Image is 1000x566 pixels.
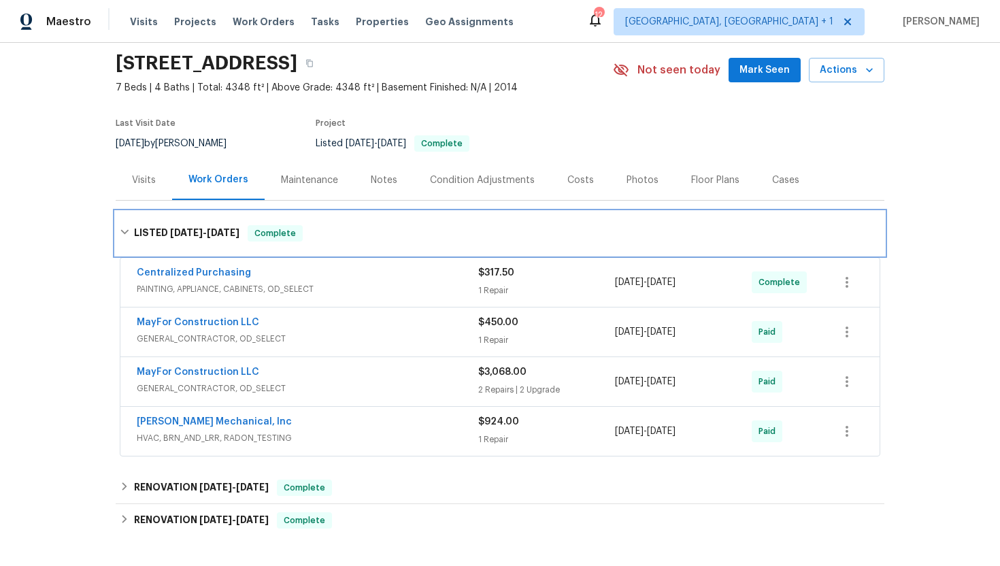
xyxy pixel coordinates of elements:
a: [PERSON_NAME] Mechanical, Inc [137,417,292,427]
span: [DATE] [615,377,644,386]
span: Paid [759,325,781,339]
span: $924.00 [478,417,519,427]
a: MayFor Construction LLC [137,318,259,327]
span: [DATE] [378,139,406,148]
span: - [615,424,676,438]
h6: RENOVATION [134,480,269,496]
span: [DATE] [615,427,644,436]
span: Visits [130,15,158,29]
span: [DATE] [346,139,374,148]
button: Mark Seen [729,58,801,83]
span: Listed [316,139,469,148]
div: Photos [627,173,659,187]
span: Paid [759,424,781,438]
div: Notes [371,173,397,187]
span: Complete [416,139,468,148]
span: Paid [759,375,781,388]
button: Copy Address [297,51,322,76]
span: [DATE] [647,427,676,436]
span: [GEOGRAPHIC_DATA], [GEOGRAPHIC_DATA] + 1 [625,15,833,29]
span: Work Orders [233,15,295,29]
span: - [346,139,406,148]
div: RENOVATION [DATE]-[DATE]Complete [116,471,884,504]
span: Properties [356,15,409,29]
span: GENERAL_CONTRACTOR, OD_SELECT [137,382,478,395]
span: Maestro [46,15,91,29]
span: PAINTING, APPLIANCE, CABINETS, OD_SELECT [137,282,478,296]
span: - [199,482,269,492]
span: [DATE] [647,377,676,386]
span: Tasks [311,17,339,27]
span: - [615,375,676,388]
span: Complete [278,514,331,527]
span: [DATE] [116,139,144,148]
div: 1 Repair [478,284,615,297]
span: Complete [249,227,301,240]
span: [DATE] [236,482,269,492]
span: Actions [820,62,873,79]
span: [DATE] [615,278,644,287]
div: Visits [132,173,156,187]
div: 1 Repair [478,333,615,347]
h2: [STREET_ADDRESS] [116,56,297,70]
span: [DATE] [615,327,644,337]
span: [DATE] [236,515,269,525]
h6: RENOVATION [134,512,269,529]
span: - [615,325,676,339]
div: LISTED [DATE]-[DATE]Complete [116,212,884,255]
div: RENOVATION [DATE]-[DATE]Complete [116,504,884,537]
button: Actions [809,58,884,83]
span: Project [316,119,346,127]
span: $3,068.00 [478,367,527,377]
div: Costs [567,173,594,187]
a: MayFor Construction LLC [137,367,259,377]
span: - [615,276,676,289]
a: Centralized Purchasing [137,268,251,278]
span: [DATE] [199,515,232,525]
span: [DATE] [170,228,203,237]
span: GENERAL_CONTRACTOR, OD_SELECT [137,332,478,346]
span: [DATE] [207,228,239,237]
span: $450.00 [478,318,518,327]
span: HVAC, BRN_AND_LRR, RADON_TESTING [137,431,478,445]
span: Last Visit Date [116,119,176,127]
span: Projects [174,15,216,29]
h6: LISTED [134,225,239,242]
span: Complete [278,481,331,495]
div: by [PERSON_NAME] [116,135,243,152]
span: $317.50 [478,268,514,278]
div: 2 Repairs | 2 Upgrade [478,383,615,397]
span: [DATE] [199,482,232,492]
span: 7 Beds | 4 Baths | Total: 4348 ft² | Above Grade: 4348 ft² | Basement Finished: N/A | 2014 [116,81,613,95]
div: Maintenance [281,173,338,187]
span: Geo Assignments [425,15,514,29]
span: Complete [759,276,805,289]
span: [DATE] [647,278,676,287]
span: Mark Seen [739,62,790,79]
div: Condition Adjustments [430,173,535,187]
div: Cases [772,173,799,187]
span: - [170,228,239,237]
span: Not seen today [637,63,720,77]
div: 12 [594,8,603,22]
div: 1 Repair [478,433,615,446]
span: - [199,515,269,525]
div: Floor Plans [691,173,739,187]
span: [DATE] [647,327,676,337]
span: [PERSON_NAME] [897,15,980,29]
div: Work Orders [188,173,248,186]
